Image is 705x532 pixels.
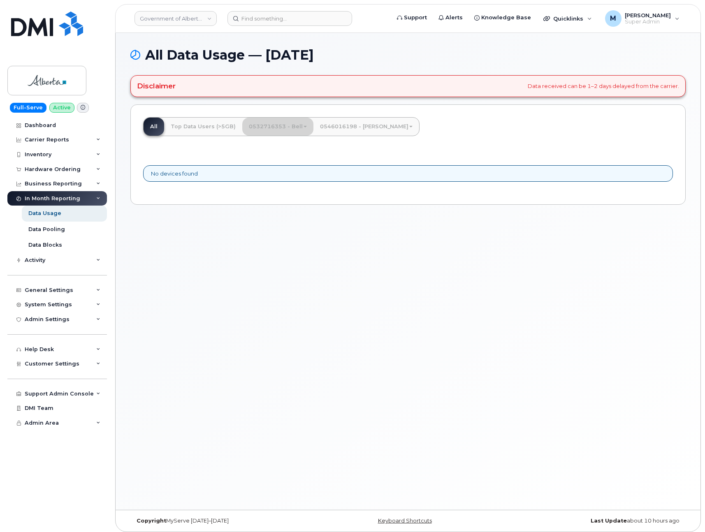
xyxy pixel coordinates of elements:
[144,118,164,136] a: All
[137,82,176,90] h4: Disclaimer
[378,518,432,524] a: Keyboard Shortcuts
[137,518,166,524] strong: Copyright
[591,518,627,524] strong: Last Update
[130,75,686,97] div: Data received can be 1–2 days delayed from the carrier.
[313,118,419,136] a: 0546016198 - [PERSON_NAME]
[130,518,315,524] div: MyServe [DATE]–[DATE]
[242,118,313,136] a: 0532716353 - Bell
[143,165,673,182] div: No devices found
[164,118,242,136] a: Top Data Users (>5GB)
[501,518,686,524] div: about 10 hours ago
[130,48,686,62] h1: All Data Usage — [DATE]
